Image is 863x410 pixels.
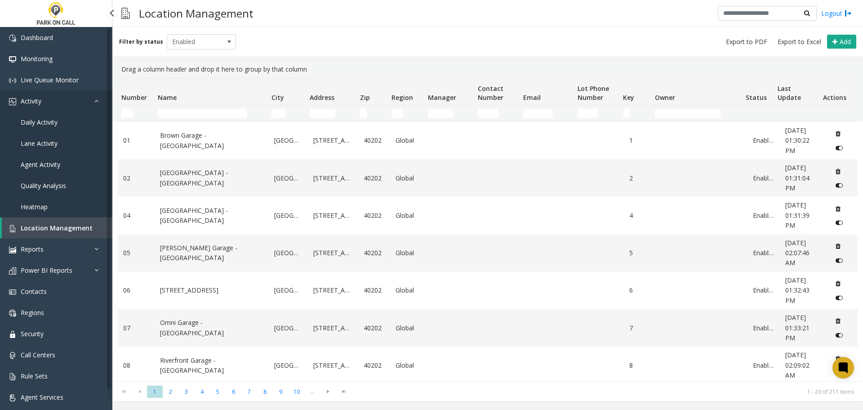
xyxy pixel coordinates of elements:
a: [GEOGRAPHIC_DATA] - [GEOGRAPHIC_DATA] [160,168,264,188]
a: [STREET_ADDRESS] [313,173,353,183]
span: Contact Number [478,84,503,102]
td: Address Filter [306,105,356,122]
input: Key Filter [623,109,630,118]
span: Page 5 [210,386,226,398]
span: Email [523,93,541,102]
a: 2 [629,173,650,183]
button: Delete [831,351,845,365]
img: 'icon' [9,246,16,253]
span: Live Queue Monitor [21,76,79,84]
img: 'icon' [9,77,16,84]
button: Delete [831,164,845,178]
th: Status [742,78,774,105]
button: Export to PDF [722,36,771,48]
a: Global [396,360,422,370]
span: Lot Phone Number [578,84,609,102]
span: Manager [428,93,456,102]
img: 'icon' [9,331,16,338]
span: Page 4 [194,386,210,398]
span: Security [21,329,44,338]
span: Reports [21,245,44,253]
span: Go to the last page [338,388,350,395]
span: Contacts [21,287,47,296]
a: [DATE] 01:33:21 PM [785,313,820,343]
input: Address Filter [310,109,335,118]
a: [GEOGRAPHIC_DATA] [274,323,302,333]
input: Number Filter [121,109,133,118]
a: 02 [123,173,149,183]
span: Name [158,93,177,102]
span: Page 2 [163,386,178,398]
span: Page 10 [289,386,304,398]
span: Rule Sets [21,372,48,380]
a: Riverfront Garage - [GEOGRAPHIC_DATA] [160,356,264,376]
span: Number [121,93,147,102]
button: Delete [831,239,845,253]
span: [DATE] 01:33:21 PM [785,313,810,342]
a: [DATE] 02:07:46 AM [785,238,820,268]
span: Address [310,93,334,102]
div: Drag a column header and drop it here to group by that column [118,61,858,78]
img: 'icon' [9,288,16,296]
img: 'icon' [9,373,16,380]
span: Region [391,93,413,102]
a: 40202 [364,285,385,295]
span: Enabled [167,35,222,49]
span: Power BI Reports [21,266,72,275]
span: City [271,93,284,102]
button: Disable [831,178,848,193]
span: [DATE] 01:32:43 PM [785,276,810,305]
a: [DATE] 01:32:43 PM [785,275,820,306]
span: Regions [21,308,44,317]
a: Global [396,285,422,295]
a: [DATE] 01:31:04 PM [785,163,820,193]
td: Lot Phone Number Filter [574,105,619,122]
span: Go to the next page [320,385,336,398]
a: 40202 [364,211,385,221]
a: 06 [123,285,149,295]
a: Logout [821,9,852,18]
span: Page 6 [226,386,241,398]
span: Page 7 [241,386,257,398]
a: [GEOGRAPHIC_DATA] [274,135,302,145]
button: Disable [831,141,848,155]
a: Enabled [753,323,774,333]
button: Disable [831,328,848,342]
span: Page 9 [273,386,289,398]
input: Zip Filter [360,109,367,118]
span: [DATE] 02:09:02 AM [785,351,810,379]
span: Agent Activity [21,160,60,169]
td: Manager Filter [424,105,474,122]
a: 5 [629,248,650,258]
a: 40202 [364,135,385,145]
button: Delete [831,276,845,291]
a: [PERSON_NAME] Garage - [GEOGRAPHIC_DATA] [160,243,264,263]
span: Daily Activity [21,118,58,126]
td: Owner Filter [651,105,742,122]
a: Location Management [2,217,112,239]
span: Page 8 [257,386,273,398]
a: [DATE] 02:09:02 AM [785,350,820,380]
img: 'icon' [9,35,16,42]
span: Call Centers [21,351,55,359]
span: Zip [360,93,370,102]
a: Brown Garage - [GEOGRAPHIC_DATA] [160,131,264,151]
a: Enabled [753,248,774,258]
span: Key [623,93,634,102]
td: Zip Filter [356,105,388,122]
span: [DATE] 01:30:22 PM [785,126,810,155]
a: Global [396,173,422,183]
button: Delete [831,202,845,216]
span: [DATE] 02:07:46 AM [785,239,810,267]
a: 40202 [364,323,385,333]
img: logout [845,9,852,18]
div: Data table [112,78,863,381]
span: Page 1 [147,386,163,398]
a: [GEOGRAPHIC_DATA] - [GEOGRAPHIC_DATA] [160,206,264,226]
button: Delete [831,126,845,141]
a: [GEOGRAPHIC_DATA] [274,360,302,370]
span: Activity [21,97,41,105]
span: Go to the last page [336,385,351,398]
img: 'icon' [9,56,16,63]
input: Contact Number Filter [478,109,499,118]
